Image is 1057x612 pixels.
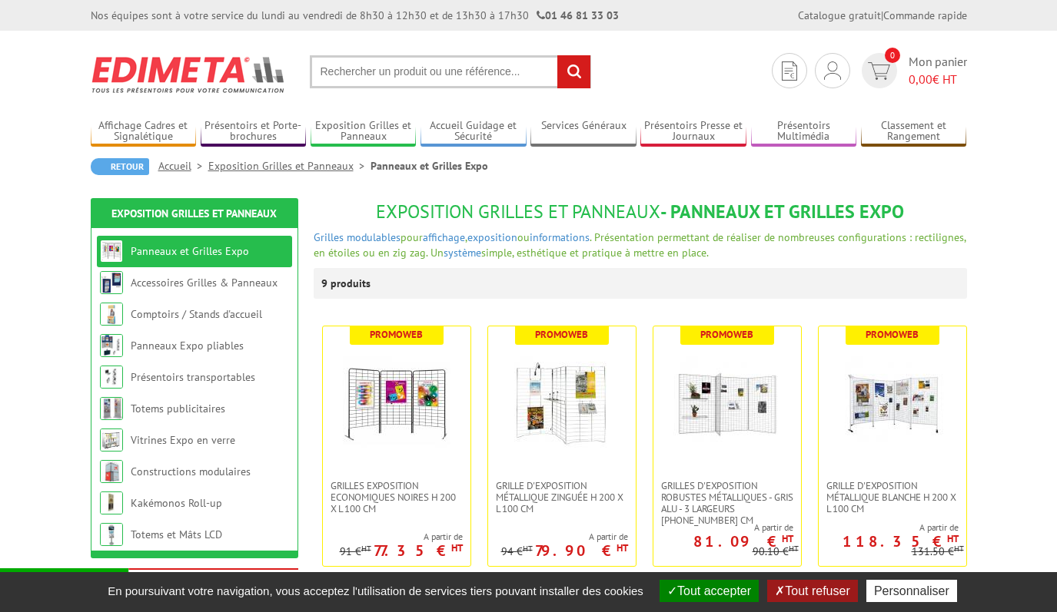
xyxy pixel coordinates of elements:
[100,397,123,420] img: Totems publicitaires
[751,119,857,144] a: Présentoirs Multimédia
[653,480,801,526] a: Grilles d'exposition robustes métalliques - gris alu - 3 largeurs [PHONE_NUMBER] cm
[653,521,793,534] span: A partir de
[100,271,123,294] img: Accessoires Grilles & Panneaux
[909,71,967,88] span: € HT
[311,119,417,144] a: Exposition Grilles et Panneaux
[323,480,470,514] a: Grilles Exposition Economiques Noires H 200 x L 100 cm
[501,531,628,543] span: A partir de
[868,62,890,80] img: devis rapide
[131,244,249,258] a: Panneaux et Grilles Expo
[131,528,222,541] a: Totems et Mâts LCD
[314,202,967,222] h1: - Panneaux et Grilles Expo
[767,580,857,602] button: Tout refuser
[826,480,959,514] span: Grille d'exposition métallique blanche H 200 x L 100 cm
[782,532,793,545] sup: HT
[100,334,123,357] img: Panneaux Expo pliables
[131,402,225,415] a: Totems publicitaires
[640,119,746,144] a: Présentoirs Presse et Journaux
[131,339,244,352] a: Panneaux Expo pliables
[909,71,932,87] span: 0,00
[789,543,799,554] sup: HT
[530,230,590,244] a: informations
[91,8,619,23] div: Nos équipes sont à votre service du lundi au vendredi de 8h30 à 12h30 et de 13h30 à 17h30
[488,480,636,514] a: Grille d'exposition métallique Zinguée H 200 x L 100 cm
[824,61,841,80] img: devis rapide
[208,159,371,173] a: Exposition Grilles et Panneaux
[100,303,123,326] img: Comptoirs / Stands d'accueil
[131,433,235,447] a: Vitrines Expo en verre
[374,546,463,555] p: 77.35 €
[131,496,222,510] a: Kakémonos Roll-up
[314,230,966,260] span: pour , ou . Présentation permettant de réaliser de nombreuses configurations : rectilignes, en ét...
[100,240,123,263] img: Panneaux et Grilles Expo
[310,55,591,88] input: Rechercher un produit ou une référence...
[467,230,517,244] a: exposition
[321,268,379,299] p: 9 produits
[361,543,371,554] sup: HT
[839,349,946,457] img: Grille d'exposition métallique blanche H 200 x L 100 cm
[131,276,278,289] a: Accessoires Grilles & Panneaux
[100,584,651,597] span: En poursuivant votre navigation, vous acceptez l'utilisation de services tiers pouvant installer ...
[100,428,123,452] img: Vitrines Expo en verre
[370,328,423,341] b: Promoweb
[376,200,660,223] span: Exposition Grilles et Panneaux
[660,580,759,602] button: Tout accepter
[331,480,463,514] span: Grilles Exposition Economiques Noires H 200 x L 100 cm
[798,8,967,23] div: |
[100,366,123,389] img: Présentoirs transportables
[340,546,371,557] p: 91 €
[131,307,262,321] a: Comptoirs / Stands d'accueil
[314,230,344,244] a: Grilles
[91,119,197,144] a: Affichage Cadres et Signalétique
[782,61,797,81] img: devis rapide
[131,465,251,478] a: Constructions modulaires
[444,246,481,260] a: système
[858,53,967,88] a: devis rapide 0 Mon panier 0,00€ HT
[343,349,450,457] img: Grilles Exposition Economiques Noires H 200 x L 100 cm
[883,8,967,22] a: Commande rapide
[423,230,465,244] a: affichage
[885,48,900,63] span: 0
[201,119,307,144] a: Présentoirs et Porte-brochures
[451,541,463,554] sup: HT
[947,532,959,545] sup: HT
[909,53,967,88] span: Mon panier
[912,546,964,557] p: 131.50 €
[819,521,959,534] span: A partir de
[340,531,463,543] span: A partir de
[861,119,967,144] a: Classement et Rangement
[100,523,123,546] img: Totems et Mâts LCD
[111,207,277,220] a: Exposition Grilles et Panneaux
[753,546,799,557] p: 90.10 €
[661,480,793,526] span: Grilles d'exposition robustes métalliques - gris alu - 3 largeurs [PHONE_NUMBER] cm
[91,158,149,175] a: Retour
[131,370,255,384] a: Présentoirs transportables
[530,119,637,144] a: Services Généraux
[819,480,966,514] a: Grille d'exposition métallique blanche H 200 x L 100 cm
[535,546,628,555] p: 79.90 €
[508,349,616,457] img: Grille d'exposition métallique Zinguée H 200 x L 100 cm
[91,46,287,103] img: Edimeta
[700,328,753,341] b: Promoweb
[866,580,957,602] button: Personnaliser (fenêtre modale)
[420,119,527,144] a: Accueil Guidage et Sécurité
[100,491,123,514] img: Kakémonos Roll-up
[523,543,533,554] sup: HT
[535,328,588,341] b: Promoweb
[537,8,619,22] strong: 01 46 81 33 03
[501,546,533,557] p: 94 €
[158,159,208,173] a: Accueil
[843,537,959,546] p: 118.35 €
[673,349,781,457] img: Grilles d'exposition robustes métalliques - gris alu - 3 largeurs 70-100-120 cm
[954,543,964,554] sup: HT
[693,537,793,546] p: 81.09 €
[496,480,628,514] span: Grille d'exposition métallique Zinguée H 200 x L 100 cm
[866,328,919,341] b: Promoweb
[347,230,401,244] a: modulables
[798,8,881,22] a: Catalogue gratuit
[371,158,488,174] li: Panneaux et Grilles Expo
[557,55,590,88] input: rechercher
[100,460,123,483] img: Constructions modulaires
[617,541,628,554] sup: HT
